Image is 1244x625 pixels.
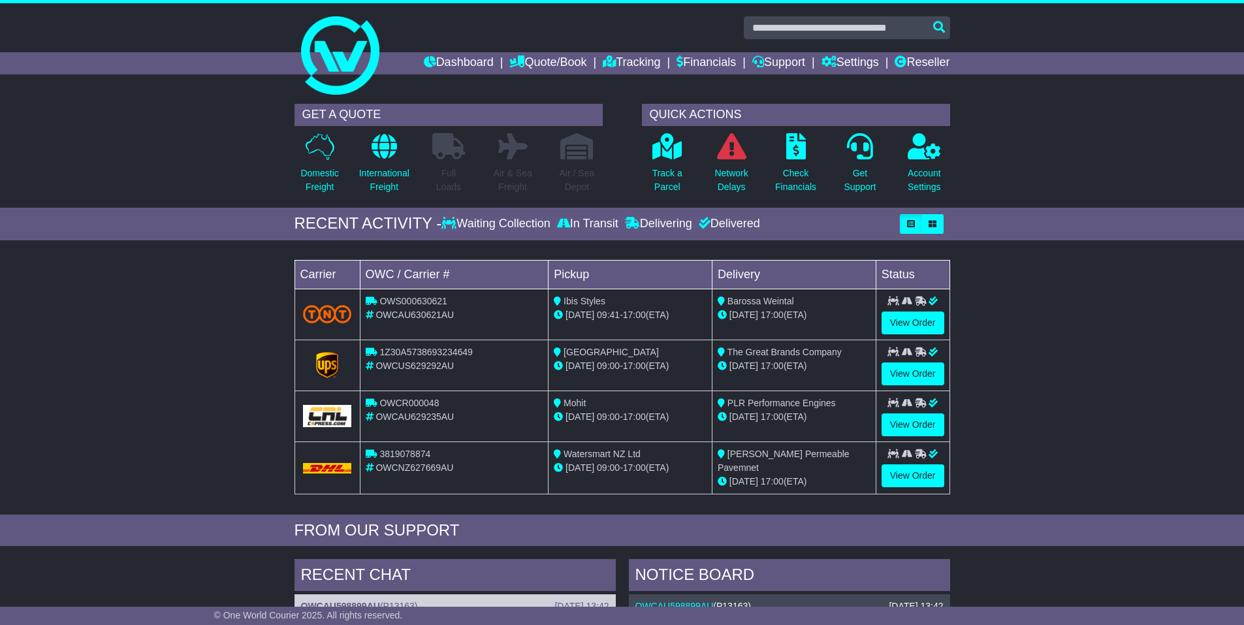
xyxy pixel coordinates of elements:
span: [DATE] [566,462,594,473]
a: Tracking [603,52,660,74]
span: P13163 [383,601,415,611]
a: View Order [882,413,944,436]
span: OWCR000048 [379,398,439,408]
p: Air / Sea Depot [560,167,595,194]
span: OWCAU630621AU [375,310,454,320]
div: NOTICE BOARD [629,559,950,594]
img: GetCarrierServiceLogo [303,405,352,427]
a: CheckFinancials [774,133,817,201]
div: QUICK ACTIONS [642,104,950,126]
span: 17:00 [623,462,646,473]
span: [DATE] [729,411,758,422]
p: Domestic Freight [300,167,338,194]
div: (ETA) [718,308,870,322]
a: View Order [882,312,944,334]
span: 09:00 [597,411,620,422]
a: Settings [821,52,879,74]
div: In Transit [554,217,622,231]
p: Full Loads [432,167,465,194]
a: OWCAU598899AU [301,601,380,611]
p: Get Support [844,167,876,194]
span: P13163 [716,601,748,611]
span: 17:00 [623,361,646,371]
div: Waiting Collection [441,217,553,231]
td: Delivery [712,260,876,289]
span: [DATE] [729,476,758,487]
span: [DATE] [729,310,758,320]
a: Dashboard [424,52,494,74]
span: © One World Courier 2025. All rights reserved. [214,610,403,620]
span: OWS000630621 [379,296,447,306]
a: DomesticFreight [300,133,339,201]
div: RECENT ACTIVITY - [295,214,442,233]
p: International Freight [359,167,409,194]
span: 3819078874 [379,449,430,459]
span: Barossa Weintal [727,296,794,306]
a: NetworkDelays [714,133,748,201]
div: - (ETA) [554,461,707,475]
span: [DATE] [566,361,594,371]
span: [DATE] [729,361,758,371]
span: PLR Performance Engines [727,398,836,408]
span: Ibis Styles [564,296,605,306]
span: 09:00 [597,361,620,371]
span: 17:00 [623,310,646,320]
span: Watersmart NZ Ltd [564,449,641,459]
div: - (ETA) [554,359,707,373]
div: - (ETA) [554,410,707,424]
div: RECENT CHAT [295,559,616,594]
img: GetCarrierServiceLogo [316,352,338,378]
span: The Great Brands Company [727,347,842,357]
a: Support [752,52,805,74]
td: Pickup [549,260,712,289]
img: DHL.png [303,463,352,473]
span: 09:00 [597,462,620,473]
div: [DATE] 13:42 [554,601,609,612]
a: GetSupport [843,133,876,201]
a: InternationalFreight [359,133,410,201]
span: [PERSON_NAME] Permeable Pavemnet [718,449,850,473]
span: OWCAU629235AU [375,411,454,422]
span: [GEOGRAPHIC_DATA] [564,347,659,357]
span: OWCNZ627669AU [375,462,453,473]
p: Track a Parcel [652,167,682,194]
p: Air & Sea Freight [494,167,532,194]
div: [DATE] 13:42 [889,601,943,612]
div: (ETA) [718,359,870,373]
span: 1Z30A5738693234649 [379,347,472,357]
span: Mohit [564,398,586,408]
a: Quote/Book [509,52,586,74]
span: 09:41 [597,310,620,320]
div: - (ETA) [554,308,707,322]
a: Track aParcel [652,133,683,201]
p: Network Delays [714,167,748,194]
div: GET A QUOTE [295,104,603,126]
p: Check Financials [775,167,816,194]
span: [DATE] [566,310,594,320]
span: 17:00 [761,310,784,320]
div: ( ) [635,601,944,612]
div: (ETA) [718,475,870,489]
img: TNT_Domestic.png [303,305,352,323]
div: (ETA) [718,410,870,424]
a: AccountSettings [907,133,942,201]
td: Carrier [295,260,360,289]
div: ( ) [301,601,609,612]
span: 17:00 [761,476,784,487]
div: Delivering [622,217,695,231]
a: Financials [677,52,736,74]
span: 17:00 [623,411,646,422]
td: Status [876,260,949,289]
span: [DATE] [566,411,594,422]
div: FROM OUR SUPPORT [295,521,950,540]
span: OWCUS629292AU [375,361,454,371]
a: Reseller [895,52,949,74]
a: View Order [882,362,944,385]
div: Delivered [695,217,760,231]
span: 17:00 [761,361,784,371]
td: OWC / Carrier # [360,260,549,289]
a: OWCAU598899AU [635,601,714,611]
a: View Order [882,464,944,487]
span: 17:00 [761,411,784,422]
p: Account Settings [908,167,941,194]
